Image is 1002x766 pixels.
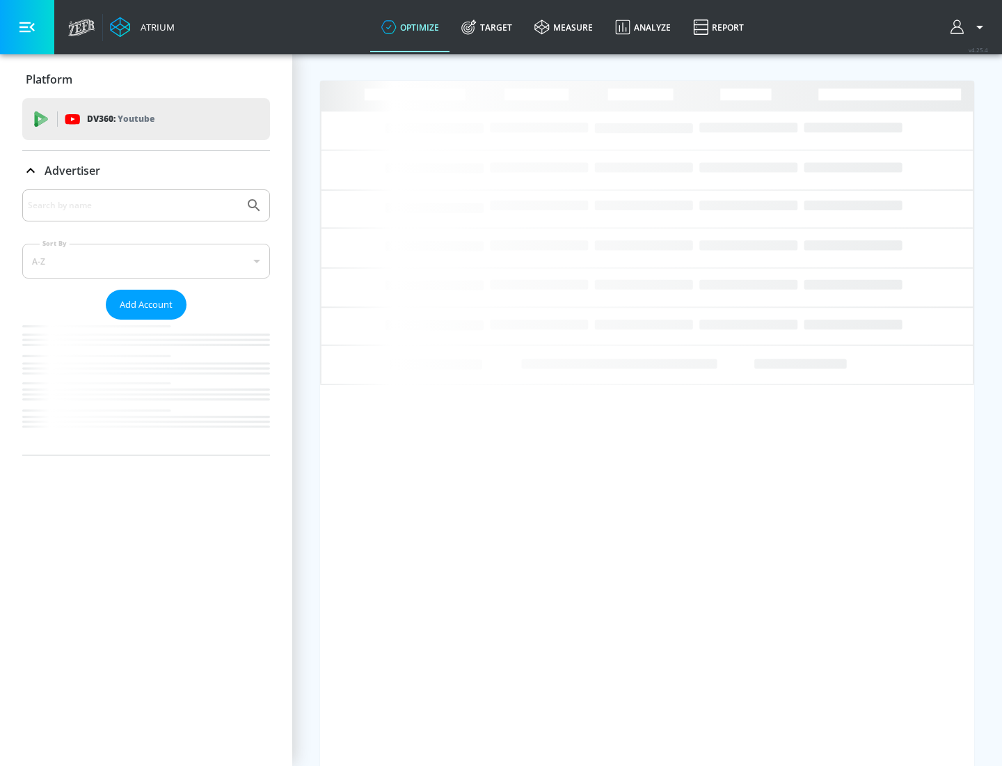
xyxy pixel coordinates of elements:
a: Analyze [604,2,682,52]
a: Report [682,2,755,52]
div: DV360: Youtube [22,98,270,140]
div: Atrium [135,21,175,33]
a: Target [450,2,523,52]
input: Search by name [28,196,239,214]
p: Advertiser [45,163,100,178]
p: Youtube [118,111,154,126]
p: Platform [26,72,72,87]
a: measure [523,2,604,52]
div: Platform [22,60,270,99]
a: optimize [370,2,450,52]
a: Atrium [110,17,175,38]
nav: list of Advertiser [22,320,270,455]
div: Advertiser [22,151,270,190]
span: Add Account [120,297,173,313]
div: A-Z [22,244,270,279]
label: Sort By [40,239,70,248]
span: v 4.25.4 [969,46,988,54]
div: Advertiser [22,189,270,455]
p: DV360: [87,111,154,127]
button: Add Account [106,290,186,320]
